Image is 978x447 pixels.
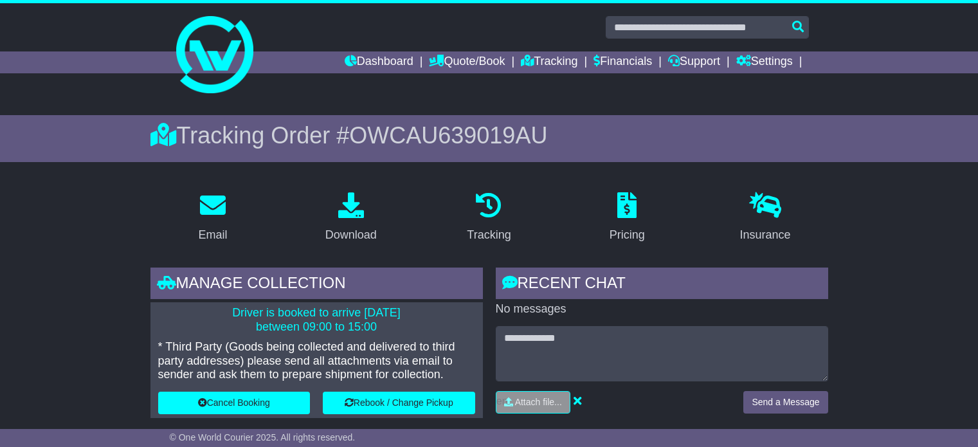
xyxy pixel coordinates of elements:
p: No messages [496,302,828,316]
div: Email [198,226,227,244]
div: Manage collection [150,268,483,302]
button: Cancel Booking [158,392,311,414]
a: Settings [736,51,793,73]
button: Send a Message [743,391,828,414]
span: © One World Courier 2025. All rights reserved. [170,432,356,442]
a: Quote/Book [429,51,505,73]
div: Insurance [740,226,791,244]
div: Pricing [610,226,645,244]
button: Rebook / Change Pickup [323,392,475,414]
a: Dashboard [345,51,413,73]
p: Driver is booked to arrive [DATE] between 09:00 to 15:00 [158,306,475,334]
a: Download [317,188,385,248]
a: Pricing [601,188,653,248]
a: Insurance [732,188,799,248]
p: * Third Party (Goods being collected and delivered to third party addresses) please send all atta... [158,340,475,382]
a: Tracking [458,188,519,248]
div: Tracking Order # [150,122,828,149]
a: Tracking [521,51,577,73]
div: Tracking [467,226,511,244]
span: OWCAU639019AU [349,122,547,149]
a: Financials [593,51,652,73]
div: Download [325,226,377,244]
a: Email [190,188,235,248]
div: RECENT CHAT [496,268,828,302]
a: Support [668,51,720,73]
